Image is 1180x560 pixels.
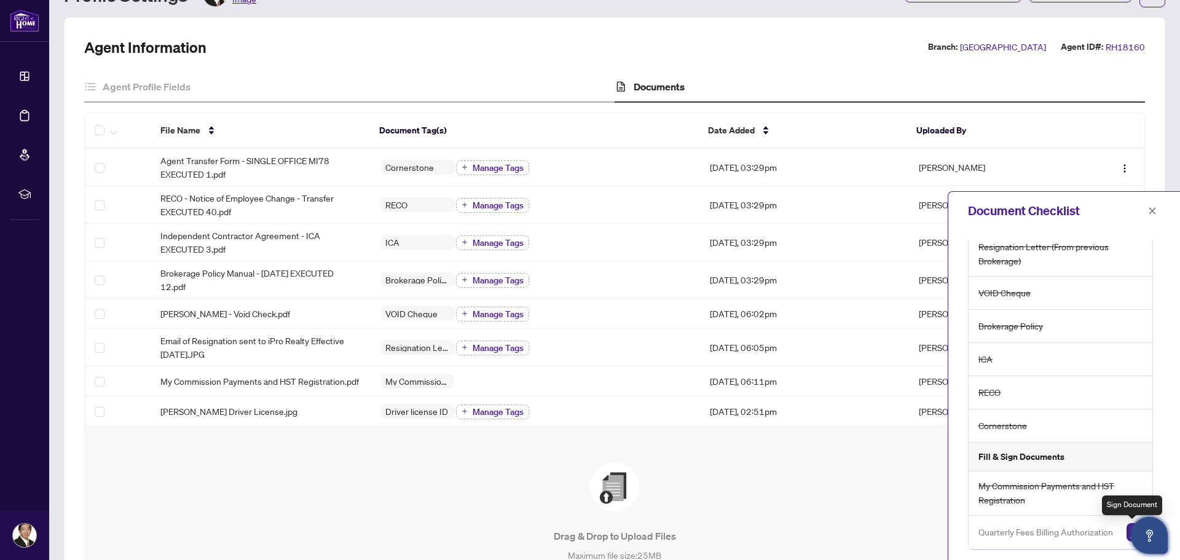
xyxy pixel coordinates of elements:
[473,344,524,352] span: Manage Tags
[160,191,361,218] span: RECO - Notice of Employee Change - Transfer EXECUTED 40.pdf
[909,366,1074,396] td: [PERSON_NAME]
[708,124,755,137] span: Date Added
[462,344,468,350] span: plus
[151,113,369,149] th: File Name
[380,275,454,284] span: Brokerage Policy
[909,186,1074,224] td: [PERSON_NAME]
[1102,495,1162,515] div: Sign Document
[978,286,1031,300] span: VOID Cheque
[978,419,1027,433] span: Cornerstone
[473,276,524,285] span: Manage Tags
[462,277,468,283] span: plus
[909,329,1074,366] td: [PERSON_NAME]
[909,261,1074,299] td: [PERSON_NAME]
[160,334,361,361] span: Email of Resignation sent to iPro Realty Effective [DATE].JPG
[456,341,529,355] button: Manage Tags
[13,524,36,547] img: Profile Icon
[456,307,529,321] button: Manage Tags
[160,154,361,181] span: Agent Transfer Form - SINGLE OFFICE MI78 EXECUTED 1.pdf
[909,149,1074,186] td: [PERSON_NAME]
[160,124,200,137] span: File Name
[978,385,1001,400] span: RECO
[960,40,1046,54] span: [GEOGRAPHIC_DATA]
[1115,157,1135,177] button: Logo
[907,113,1071,149] th: Uploaded By
[456,404,529,419] button: Manage Tags
[462,202,468,208] span: plus
[160,374,359,388] span: My Commission Payments and HST Registration.pdf
[700,261,909,299] td: [DATE], 03:29pm
[456,160,529,175] button: Manage Tags
[456,198,529,213] button: Manage Tags
[462,310,468,317] span: plus
[473,408,524,416] span: Manage Tags
[978,240,1145,269] span: Resignation Letter (From previous Brokerage)
[700,186,909,224] td: [DATE], 03:29pm
[978,319,1043,333] span: Brokerage Policy
[978,479,1145,508] span: My Commission Payments and HST Registration
[1127,523,1145,542] img: Sign Document
[1061,40,1103,54] label: Agent ID#:
[1131,517,1168,554] button: Open asap
[380,343,454,352] span: Resignation Letter (From previous Brokerage)
[909,396,1074,427] td: [PERSON_NAME]
[968,202,1144,220] div: Document Checklist
[700,299,909,329] td: [DATE], 06:02pm
[634,79,685,94] h4: Documents
[1120,164,1130,173] img: Logo
[700,224,909,261] td: [DATE], 03:29pm
[103,79,191,94] h4: Agent Profile Fields
[909,299,1074,329] td: [PERSON_NAME]
[473,239,524,247] span: Manage Tags
[978,352,993,366] span: ICA
[456,273,529,288] button: Manage Tags
[473,164,524,172] span: Manage Tags
[1106,40,1145,54] span: RH18160
[462,408,468,414] span: plus
[109,529,1120,543] p: Drag & Drop to Upload Files
[160,229,361,256] span: Independent Contractor Agreement - ICA EXECUTED 3.pdf
[590,462,639,511] img: File Upload
[1148,207,1157,215] span: close
[380,377,454,385] span: My Commission Payments and HST Registration
[978,450,1064,463] h5: Fill & Sign Documents
[462,239,468,245] span: plus
[909,224,1074,261] td: [PERSON_NAME]
[380,309,442,318] span: VOID Cheque
[456,235,529,250] button: Manage Tags
[700,329,909,366] td: [DATE], 06:05pm
[84,37,206,57] h2: Agent Information
[160,307,290,320] span: [PERSON_NAME] - Void Check.pdf
[978,525,1113,539] span: Quarterly Fees Billing Authorization
[380,407,453,416] span: Driver license ID
[10,9,39,32] img: logo
[698,113,907,149] th: Date Added
[700,149,909,186] td: [DATE], 03:29pm
[700,396,909,427] td: [DATE], 02:51pm
[160,266,361,293] span: Brokerage Policy Manual - [DATE] EXECUTED 12.pdf
[700,366,909,396] td: [DATE], 06:11pm
[160,404,297,418] span: [PERSON_NAME] Driver License.jpg
[462,164,468,170] span: plus
[380,238,404,246] span: ICA
[473,310,524,318] span: Manage Tags
[473,201,524,210] span: Manage Tags
[369,113,698,149] th: Document Tag(s)
[380,200,412,209] span: RECO
[928,40,958,54] label: Branch:
[380,163,439,172] span: Cornerstone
